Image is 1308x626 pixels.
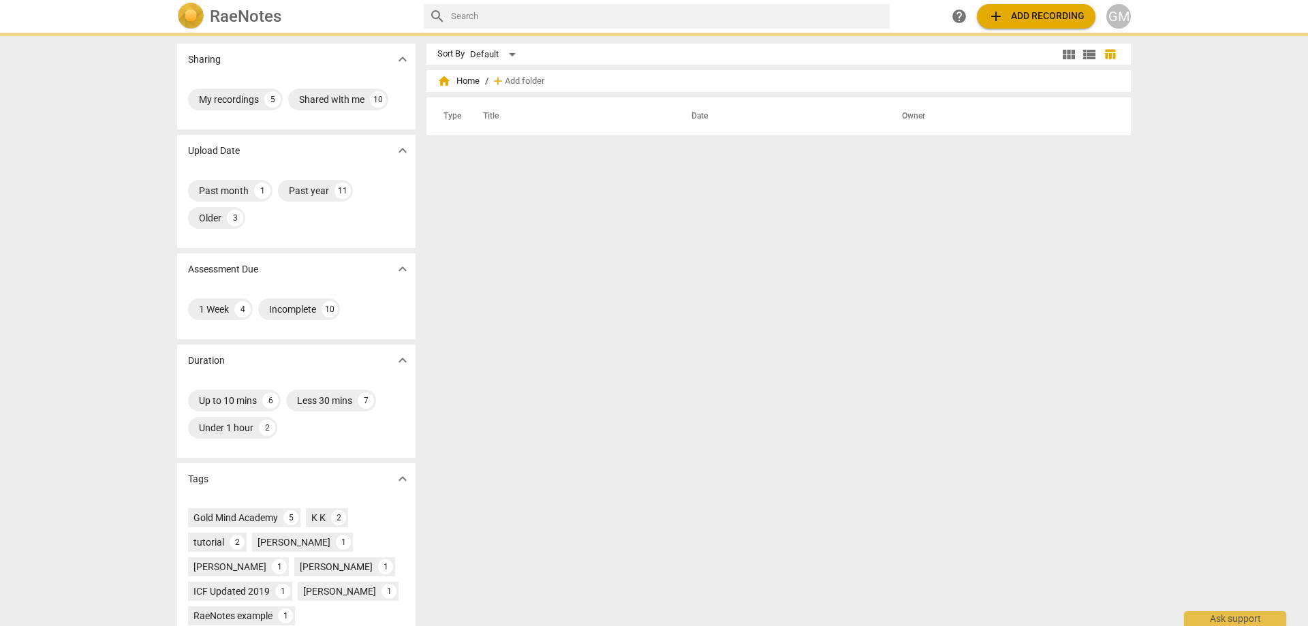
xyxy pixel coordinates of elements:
[227,210,243,226] div: 3
[370,91,386,108] div: 10
[1079,44,1100,65] button: List view
[392,49,413,69] button: Show more
[311,511,326,525] div: K K
[199,394,257,407] div: Up to 10 mins
[392,469,413,489] button: Show more
[336,535,351,550] div: 1
[262,392,279,409] div: 6
[1061,46,1077,63] span: view_module
[1059,44,1079,65] button: Tile view
[193,584,270,598] div: ICF Updated 2019
[1081,46,1097,63] span: view_list
[283,510,298,525] div: 5
[433,97,467,136] th: Type
[289,184,329,198] div: Past year
[234,301,251,317] div: 4
[188,52,221,67] p: Sharing
[1100,44,1120,65] button: Table view
[177,3,204,30] img: Logo
[199,93,259,106] div: My recordings
[188,144,240,158] p: Upload Date
[394,261,411,277] span: expand_more
[988,8,1085,25] span: Add recording
[392,350,413,371] button: Show more
[297,394,352,407] div: Less 30 mins
[331,510,346,525] div: 2
[1104,48,1117,61] span: table_chart
[392,140,413,161] button: Show more
[437,74,451,88] span: home
[193,511,278,525] div: Gold Mind Academy
[272,559,287,574] div: 1
[485,76,488,87] span: /
[199,211,221,225] div: Older
[254,183,270,199] div: 1
[675,97,886,136] th: Date
[1184,611,1286,626] div: Ask support
[988,8,1004,25] span: add
[451,5,884,27] input: Search
[394,51,411,67] span: expand_more
[259,420,275,436] div: 2
[300,560,373,574] div: [PERSON_NAME]
[886,97,1117,136] th: Owner
[188,262,258,277] p: Assessment Due
[437,74,480,88] span: Home
[378,559,393,574] div: 1
[188,472,208,486] p: Tags
[193,609,272,623] div: RaeNotes example
[322,301,338,317] div: 10
[275,584,290,599] div: 1
[467,97,675,136] th: Title
[303,584,376,598] div: [PERSON_NAME]
[429,8,446,25] span: search
[199,421,253,435] div: Under 1 hour
[358,392,374,409] div: 7
[437,49,465,59] div: Sort By
[193,560,266,574] div: [PERSON_NAME]
[1106,4,1131,29] button: GM
[199,184,249,198] div: Past month
[505,76,544,87] span: Add folder
[278,608,293,623] div: 1
[199,302,229,316] div: 1 Week
[381,584,396,599] div: 1
[394,352,411,369] span: expand_more
[392,259,413,279] button: Show more
[334,183,351,199] div: 11
[491,74,505,88] span: add
[394,142,411,159] span: expand_more
[177,3,413,30] a: LogoRaeNotes
[951,8,967,25] span: help
[470,44,520,65] div: Default
[264,91,281,108] div: 5
[188,354,225,368] p: Duration
[258,535,330,549] div: [PERSON_NAME]
[230,535,245,550] div: 2
[394,471,411,487] span: expand_more
[947,4,971,29] a: Help
[977,4,1095,29] button: Upload
[269,302,316,316] div: Incomplete
[299,93,364,106] div: Shared with me
[210,7,281,26] h2: RaeNotes
[193,535,224,549] div: tutorial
